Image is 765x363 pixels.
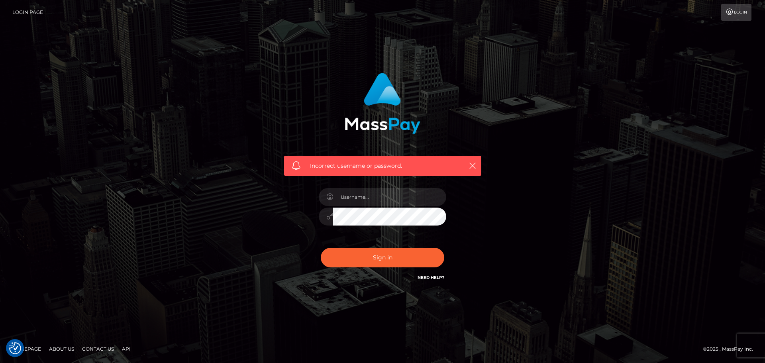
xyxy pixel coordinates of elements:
[9,342,21,354] img: Revisit consent button
[46,343,77,355] a: About Us
[119,343,134,355] a: API
[79,343,117,355] a: Contact Us
[12,4,43,21] a: Login Page
[703,345,759,353] div: © 2025 , MassPay Inc.
[333,188,446,206] input: Username...
[345,73,420,134] img: MassPay Login
[418,275,444,280] a: Need Help?
[9,342,21,354] button: Consent Preferences
[310,162,455,170] span: Incorrect username or password.
[321,248,444,267] button: Sign in
[721,4,751,21] a: Login
[9,343,44,355] a: Homepage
